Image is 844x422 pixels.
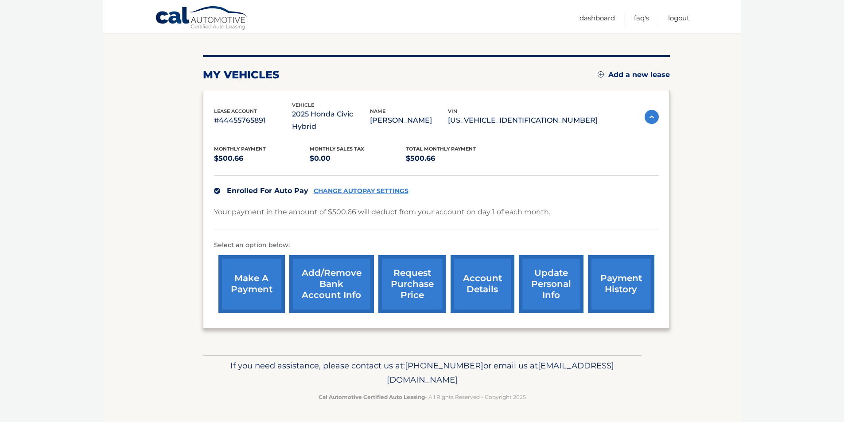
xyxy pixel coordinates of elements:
[218,255,285,313] a: make a payment
[227,186,308,195] span: Enrolled For Auto Pay
[634,11,649,25] a: FAQ's
[378,255,446,313] a: request purchase price
[292,102,314,108] span: vehicle
[155,6,248,31] a: Cal Automotive
[314,187,408,195] a: CHANGE AUTOPAY SETTINGS
[580,11,615,25] a: Dashboard
[310,152,406,165] p: $0.00
[645,110,659,124] img: accordion-active.svg
[209,392,636,402] p: - All Rights Reserved - Copyright 2025
[289,255,374,313] a: Add/Remove bank account info
[451,255,514,313] a: account details
[519,255,583,313] a: update personal info
[209,359,636,387] p: If you need assistance, please contact us at: or email us at
[598,71,604,77] img: add.svg
[214,146,266,152] span: Monthly Payment
[203,68,280,81] h2: my vehicles
[668,11,689,25] a: Logout
[405,360,483,371] span: [PHONE_NUMBER]
[214,114,292,127] p: #44455765891
[370,114,448,127] p: [PERSON_NAME]
[214,188,220,194] img: check.svg
[214,152,310,165] p: $500.66
[406,146,476,152] span: Total Monthly Payment
[214,240,659,251] p: Select an option below:
[292,108,370,133] p: 2025 Honda Civic Hybrid
[319,394,425,400] strong: Cal Automotive Certified Auto Leasing
[406,152,502,165] p: $500.66
[598,70,670,79] a: Add a new lease
[448,108,457,114] span: vin
[370,108,385,114] span: name
[588,255,654,313] a: payment history
[448,114,598,127] p: [US_VEHICLE_IDENTIFICATION_NUMBER]
[310,146,364,152] span: Monthly sales Tax
[214,206,550,218] p: Your payment in the amount of $500.66 will deduct from your account on day 1 of each month.
[214,108,257,114] span: lease account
